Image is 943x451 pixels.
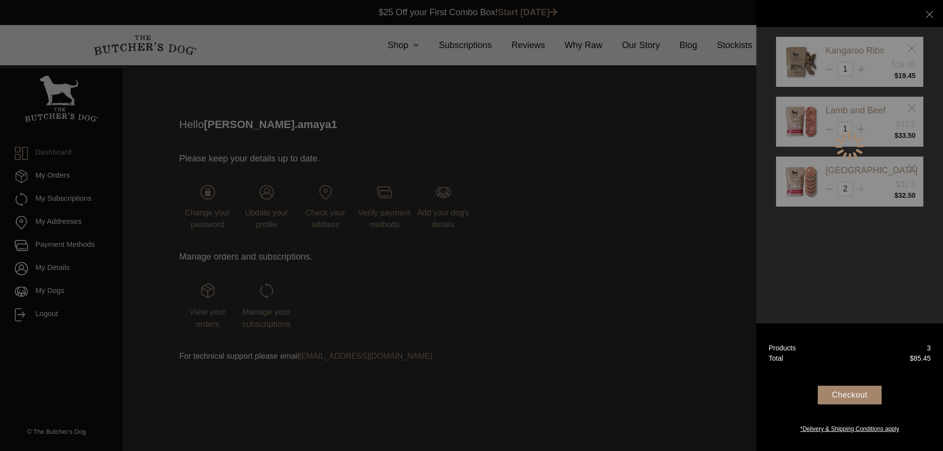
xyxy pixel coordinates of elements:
[769,343,796,353] div: Products
[769,353,783,364] div: Total
[818,386,882,404] div: Checkout
[910,354,931,362] bdi: 85.45
[910,354,914,362] span: $
[756,422,943,433] a: *Delivery & Shipping Conditions apply
[756,323,943,451] a: Products 3 Total $85.45 Checkout
[927,343,931,353] div: 3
